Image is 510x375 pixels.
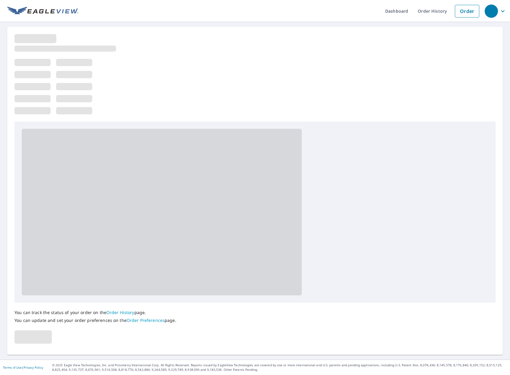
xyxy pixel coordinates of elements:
a: Order Preferences [127,317,165,323]
p: You can update and set your order preferences on the page. [14,318,176,323]
img: EV Logo [7,7,78,16]
p: © 2025 Eagle View Technologies, Inc. and Pictometry International Corp. All Rights Reserved. Repo... [52,363,507,372]
p: | [3,366,43,369]
a: Privacy Policy [24,365,43,370]
p: You can track the status of your order on the page. [14,310,176,315]
a: Order [455,5,479,17]
a: Terms of Use [3,365,22,370]
a: Order History [106,310,134,315]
